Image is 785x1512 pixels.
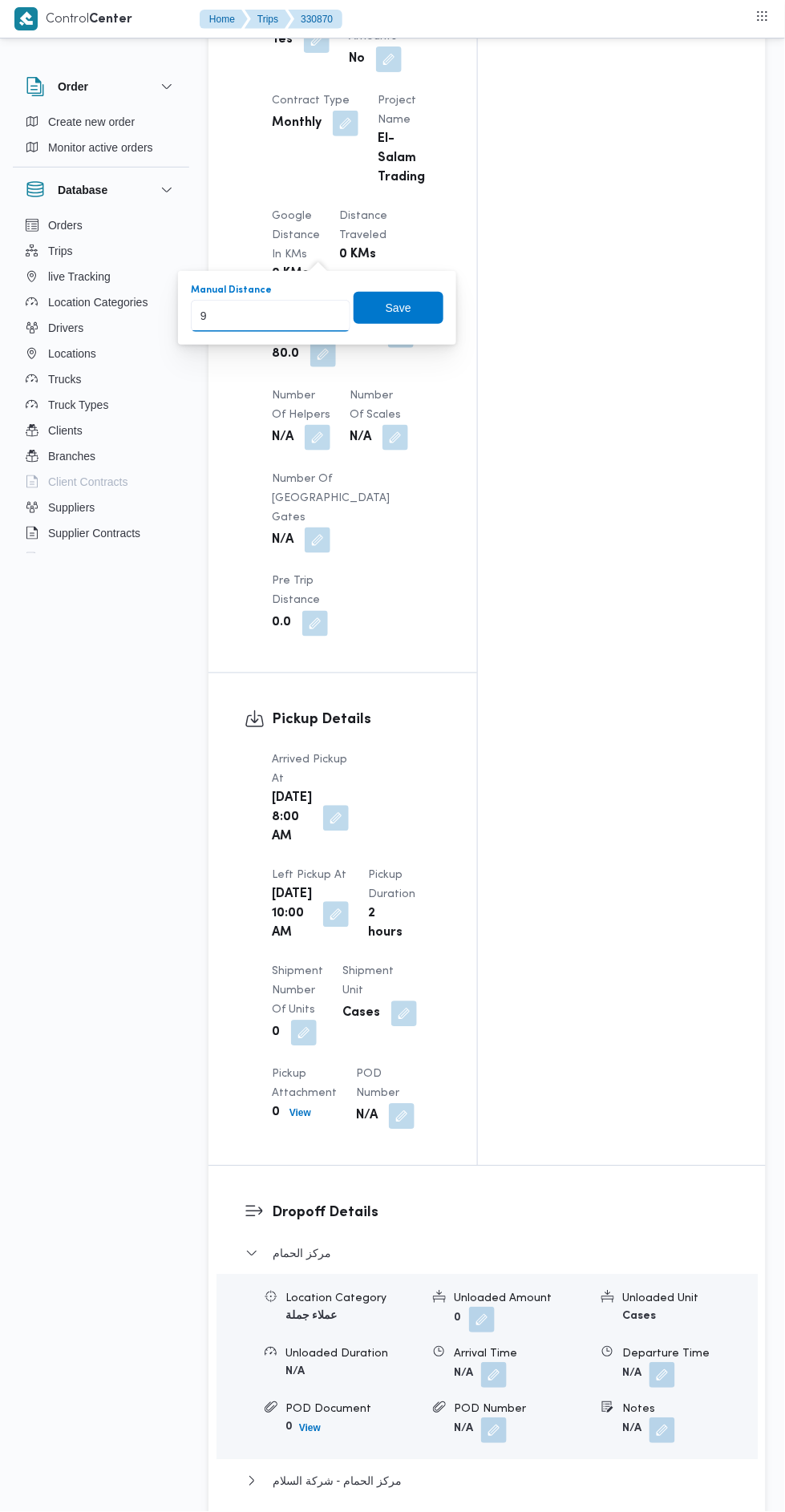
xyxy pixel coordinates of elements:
b: N/A [622,1425,641,1435]
b: 0 KMs [339,245,376,265]
span: Number of Scales [350,390,401,420]
div: Departure Time [622,1346,757,1363]
span: Trucks [48,370,81,389]
button: Client Contracts [19,469,183,495]
b: Monthly [272,114,322,133]
b: N/A [350,428,371,447]
button: Trips [19,238,183,264]
b: [DATE] 8:00 AM [272,790,312,847]
button: Home [200,10,248,29]
span: POD Number [356,1069,399,1099]
span: Client Contracts [48,472,128,491]
b: N/A [622,1369,641,1380]
button: Truck Types [19,392,183,418]
button: live Tracking [19,264,183,289]
span: Pickup Attachment [272,1069,337,1099]
span: Truck Types [48,395,108,414]
button: Locations [19,341,183,366]
b: N/A [356,1107,378,1126]
button: View [283,1104,318,1123]
button: Clients [19,418,183,443]
span: Save [386,298,411,317]
button: Save [354,292,443,324]
b: [DATE] 10:00 AM [272,886,312,944]
b: 0 KMs [272,265,309,284]
button: Devices [19,546,183,572]
b: N/A [454,1369,473,1380]
h3: Order [58,77,88,96]
b: N/A [272,428,293,447]
button: مركز الحمام - شركة السلام [245,1472,730,1491]
button: 330870 [288,10,342,29]
b: N/A [454,1425,473,1435]
span: Branches [48,447,95,466]
div: POD Document [285,1401,420,1418]
span: Trips [48,241,73,261]
div: Location Category [285,1291,420,1308]
div: Unloaded Unit [622,1291,757,1308]
b: No [349,50,365,69]
div: Unloaded Amount [454,1291,589,1308]
b: View [299,1423,321,1434]
b: 2 hours [368,905,412,944]
b: عملاء جملة [285,1312,337,1322]
b: Cases [342,1005,380,1024]
span: Orders [48,216,83,235]
b: 0.0 [272,614,291,633]
div: Unloaded Duration [285,1346,420,1363]
span: Project Name [378,95,416,125]
span: Shipment Number of Units [272,967,323,1016]
span: Number of [GEOGRAPHIC_DATA] Gates [272,474,390,523]
div: Notes [622,1401,757,1418]
button: مركز الحمام [245,1244,730,1263]
span: Monitor active orders [48,138,153,157]
b: 0 [272,1104,280,1123]
span: live Tracking [48,267,111,286]
b: Cases [622,1312,656,1322]
button: Monitor active orders [19,135,183,160]
img: X8yXhbKr1z7QwAAAABJRU5ErkJggg== [14,7,38,30]
span: مركز الحمام [273,1244,331,1263]
span: Arrived Pickup At [272,755,347,785]
span: Number of Helpers [272,390,330,420]
label: Manual Distance [191,284,272,297]
button: Location Categories [19,289,183,315]
div: Database [13,212,189,560]
span: Left Pickup At [272,871,346,881]
button: Branches [19,443,183,469]
span: Supplier Contracts [48,524,140,543]
b: View [289,1108,311,1119]
span: مركز الحمام - شركة السلام [273,1472,402,1491]
b: 0 [272,1024,280,1043]
h3: Dropoff Details [272,1203,730,1224]
b: El-Salam Trading [378,130,425,188]
span: Locations [48,344,96,363]
b: 80.0 [272,345,299,364]
span: Suppliers [48,498,95,517]
button: Suppliers [19,495,183,520]
span: Pre Trip Distance [272,576,320,606]
div: Arrival Time [454,1346,589,1363]
span: Clients [48,421,83,440]
span: Pickup Duration [368,871,415,900]
button: View [293,1419,327,1438]
button: Create new order [19,109,183,135]
h3: Database [58,180,107,200]
div: Order [13,109,189,167]
span: Contract Type [272,95,350,106]
div: POD Number [454,1401,589,1418]
button: Orders [19,212,183,238]
button: Trucks [19,366,183,392]
b: N/A [285,1367,305,1377]
span: Create new order [48,112,135,131]
button: Database [26,180,176,200]
b: 0 [285,1422,293,1433]
span: Distance Traveled [339,211,387,241]
b: N/A [272,531,293,550]
div: مركز الحمام [216,1275,758,1460]
span: Drivers [48,318,83,338]
button: Order [26,77,176,96]
b: Center [89,14,132,26]
span: Google distance in KMs [272,211,320,260]
b: 0 [454,1314,461,1324]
